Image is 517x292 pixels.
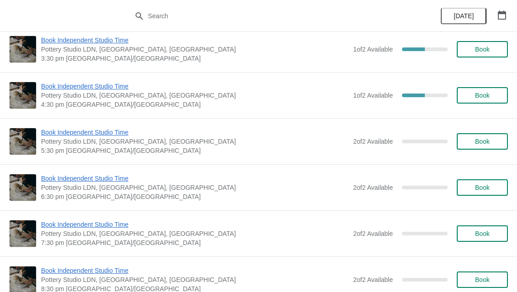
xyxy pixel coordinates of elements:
span: Pottery Studio LDN, [GEOGRAPHIC_DATA], [GEOGRAPHIC_DATA] [41,183,349,192]
span: 5:30 pm [GEOGRAPHIC_DATA]/[GEOGRAPHIC_DATA] [41,146,349,155]
span: Book [475,230,490,237]
span: Book Independent Studio Time [41,82,349,91]
span: Book [475,46,490,53]
span: 2 of 2 Available [353,184,393,191]
button: Book [457,41,508,57]
input: Search [147,8,388,24]
img: Book Independent Studio Time | Pottery Studio LDN, London, UK | 7:30 pm Europe/London [10,220,36,246]
span: 2 of 2 Available [353,138,393,145]
span: 7:30 pm [GEOGRAPHIC_DATA]/[GEOGRAPHIC_DATA] [41,238,349,247]
button: Book [457,225,508,242]
button: [DATE] [441,8,486,24]
span: 4:30 pm [GEOGRAPHIC_DATA]/[GEOGRAPHIC_DATA] [41,100,349,109]
button: Book [457,179,508,196]
span: Pottery Studio LDN, [GEOGRAPHIC_DATA], [GEOGRAPHIC_DATA] [41,137,349,146]
span: 1 of 2 Available [353,92,393,99]
span: Book [475,184,490,191]
button: Book [457,133,508,150]
span: Pottery Studio LDN, [GEOGRAPHIC_DATA], [GEOGRAPHIC_DATA] [41,91,349,100]
span: Book Independent Studio Time [41,266,349,275]
span: Pottery Studio LDN, [GEOGRAPHIC_DATA], [GEOGRAPHIC_DATA] [41,45,349,54]
img: Book Independent Studio Time | Pottery Studio LDN, London, UK | 3:30 pm Europe/London [10,36,36,62]
span: Book [475,138,490,145]
img: Book Independent Studio Time | Pottery Studio LDN, London, UK | 4:30 pm Europe/London [10,82,36,108]
img: Book Independent Studio Time | Pottery Studio LDN, London, UK | 5:30 pm Europe/London [10,128,36,154]
button: Book [457,271,508,288]
span: Book Independent Studio Time [41,174,349,183]
span: Book Independent Studio Time [41,128,349,137]
span: 2 of 2 Available [353,230,393,237]
span: Book [475,92,490,99]
span: 1 of 2 Available [353,46,393,53]
span: 2 of 2 Available [353,276,393,283]
span: 6:30 pm [GEOGRAPHIC_DATA]/[GEOGRAPHIC_DATA] [41,192,349,201]
button: Book [457,87,508,104]
span: Book [475,276,490,283]
span: Book Independent Studio Time [41,220,349,229]
span: Pottery Studio LDN, [GEOGRAPHIC_DATA], [GEOGRAPHIC_DATA] [41,275,349,284]
span: [DATE] [454,12,474,20]
span: Pottery Studio LDN, [GEOGRAPHIC_DATA], [GEOGRAPHIC_DATA] [41,229,349,238]
span: 3:30 pm [GEOGRAPHIC_DATA]/[GEOGRAPHIC_DATA] [41,54,349,63]
span: Book Independent Studio Time [41,36,349,45]
img: Book Independent Studio Time | Pottery Studio LDN, London, UK | 6:30 pm Europe/London [10,174,36,200]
